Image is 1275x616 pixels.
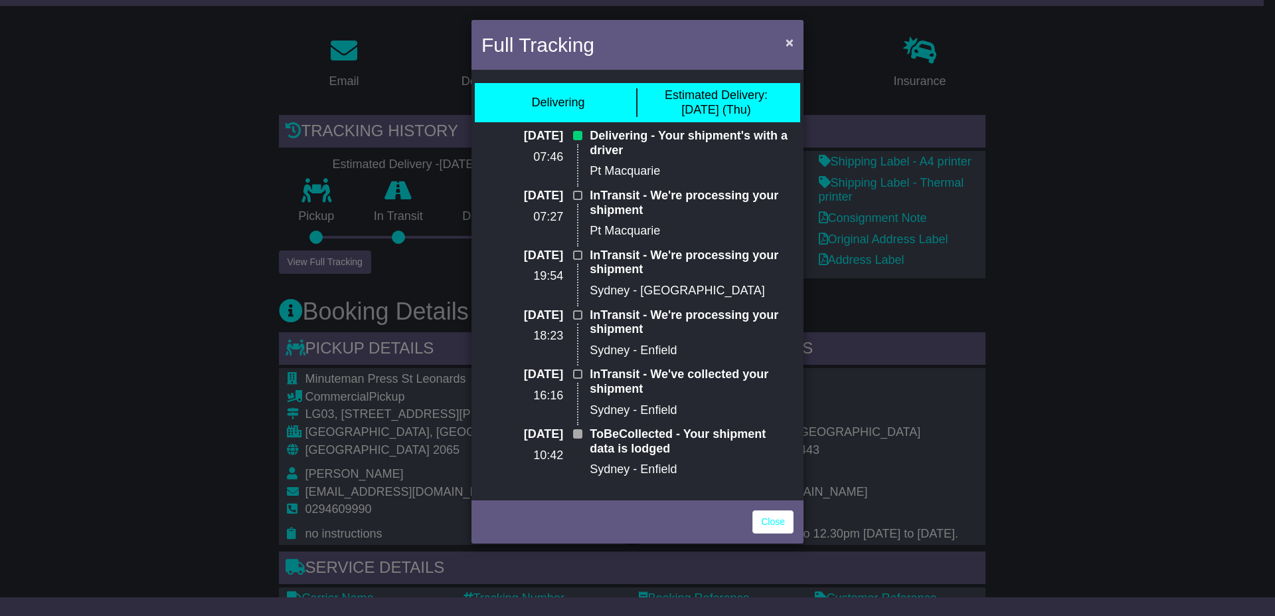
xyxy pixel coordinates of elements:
[590,308,794,337] p: InTransit - We're processing your shipment
[665,88,768,102] span: Estimated Delivery:
[481,150,563,165] p: 07:46
[481,269,563,284] p: 19:54
[481,308,563,323] p: [DATE]
[481,329,563,344] p: 18:23
[590,427,794,456] p: ToBeCollected - Your shipment data is lodged
[481,210,563,225] p: 07:27
[665,88,768,117] div: [DATE] (Thu)
[590,462,794,477] p: Sydney - Enfield
[590,403,794,418] p: Sydney - Enfield
[481,30,594,60] h4: Full Tracking
[590,284,794,298] p: Sydney - [GEOGRAPHIC_DATA]
[779,29,800,56] button: Close
[481,367,563,382] p: [DATE]
[590,164,794,179] p: Pt Macquarie
[531,96,584,110] div: Delivering
[481,427,563,442] p: [DATE]
[481,129,563,144] p: [DATE]
[590,129,794,157] p: Delivering - Your shipment's with a driver
[752,510,794,534] a: Close
[590,249,794,277] p: InTransit - We're processing your shipment
[481,389,563,403] p: 16:16
[481,189,563,203] p: [DATE]
[590,367,794,396] p: InTransit - We've collected your shipment
[481,249,563,263] p: [DATE]
[481,449,563,463] p: 10:42
[590,344,794,358] p: Sydney - Enfield
[590,224,794,239] p: Pt Macquarie
[590,189,794,217] p: InTransit - We're processing your shipment
[786,35,794,50] span: ×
